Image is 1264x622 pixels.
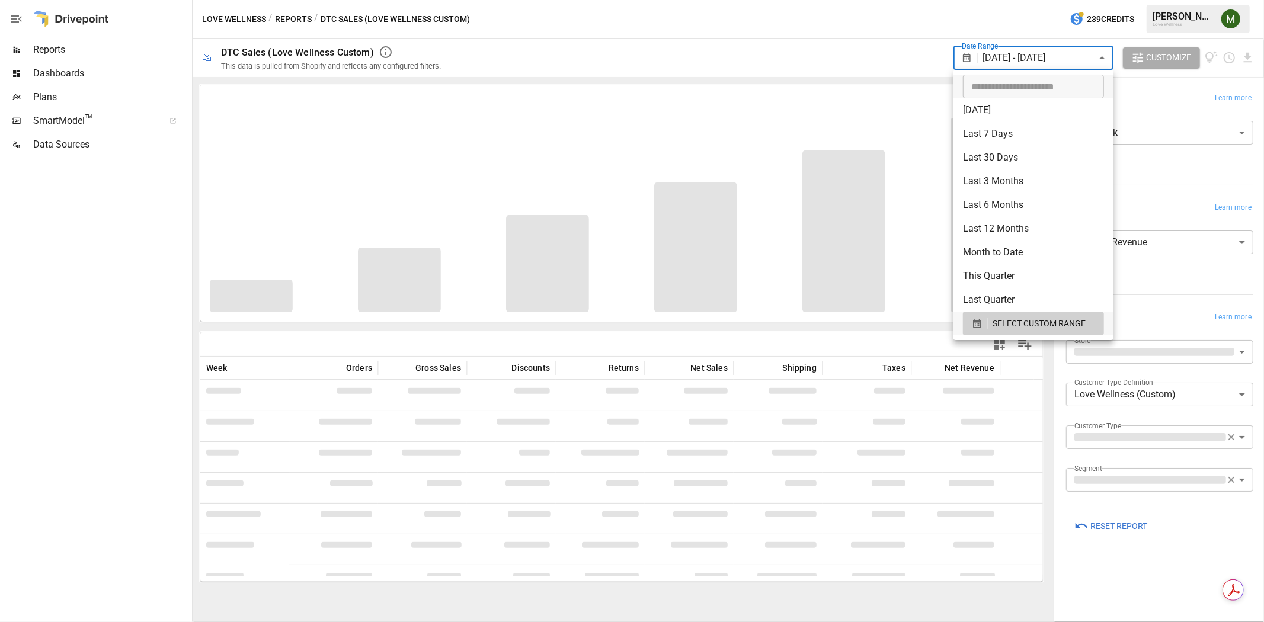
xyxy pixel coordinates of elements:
li: Last Quarter [953,288,1113,312]
button: SELECT CUSTOM RANGE [963,312,1104,335]
span: SELECT CUSTOM RANGE [993,316,1086,331]
li: [DATE] [953,98,1113,122]
li: Last 30 Days [953,146,1113,169]
li: Last 6 Months [953,193,1113,217]
li: Month to Date [953,241,1113,264]
li: This Quarter [953,264,1113,288]
li: Last 7 Days [953,122,1113,146]
li: Last 3 Months [953,169,1113,193]
li: Last 12 Months [953,217,1113,241]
